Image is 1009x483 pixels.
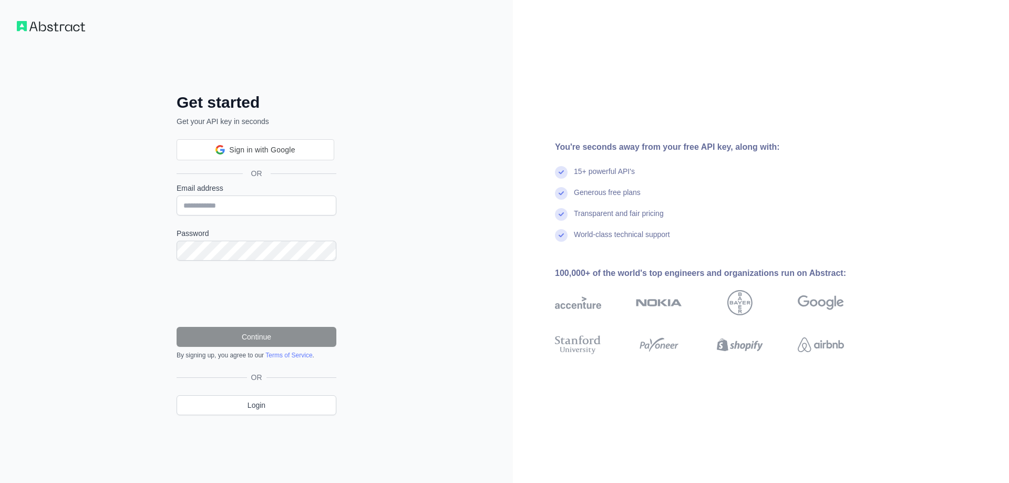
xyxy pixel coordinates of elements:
img: google [798,290,844,315]
div: 15+ powerful API's [574,166,635,187]
p: Get your API key in seconds [177,116,336,127]
img: bayer [727,290,753,315]
h2: Get started [177,93,336,112]
a: Login [177,395,336,415]
label: Password [177,228,336,239]
span: OR [243,168,271,179]
img: Workflow [17,21,85,32]
span: OR [247,372,266,383]
div: 100,000+ of the world's top engineers and organizations run on Abstract: [555,267,878,280]
img: payoneer [636,333,682,356]
img: accenture [555,290,601,315]
div: Generous free plans [574,187,641,208]
div: Transparent and fair pricing [574,208,664,229]
div: World-class technical support [574,229,670,250]
img: check mark [555,229,568,242]
a: Terms of Service [265,352,312,359]
iframe: reCAPTCHA [177,273,336,314]
label: Email address [177,183,336,193]
img: stanford university [555,333,601,356]
img: check mark [555,187,568,200]
span: Sign in with Google [229,145,295,156]
button: Continue [177,327,336,347]
img: check mark [555,166,568,179]
img: nokia [636,290,682,315]
div: By signing up, you agree to our . [177,351,336,359]
div: Sign in with Google [177,139,334,160]
img: check mark [555,208,568,221]
img: airbnb [798,333,844,356]
div: You're seconds away from your free API key, along with: [555,141,878,153]
img: shopify [717,333,763,356]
